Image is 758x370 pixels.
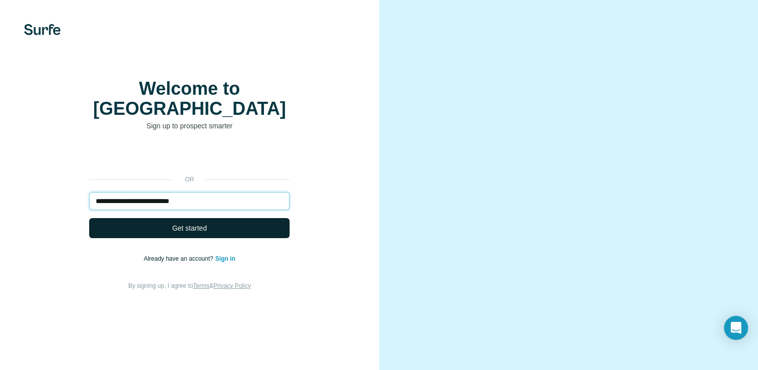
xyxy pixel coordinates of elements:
[193,282,209,289] a: Terms
[172,223,207,233] span: Get started
[552,10,748,145] iframe: Dialoogvenster Inloggen met Google
[89,218,290,238] button: Get started
[89,79,290,119] h1: Welcome to [GEOGRAPHIC_DATA]
[84,146,295,168] iframe: Knop Inloggen met Google
[213,282,251,289] a: Privacy Policy
[724,316,748,340] div: Open Intercom Messenger
[173,175,205,184] p: or
[89,121,290,131] p: Sign up to prospect smarter
[144,255,215,262] span: Already have an account?
[128,282,251,289] span: By signing up, I agree to &
[24,24,61,35] img: Surfe's logo
[215,255,235,262] a: Sign in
